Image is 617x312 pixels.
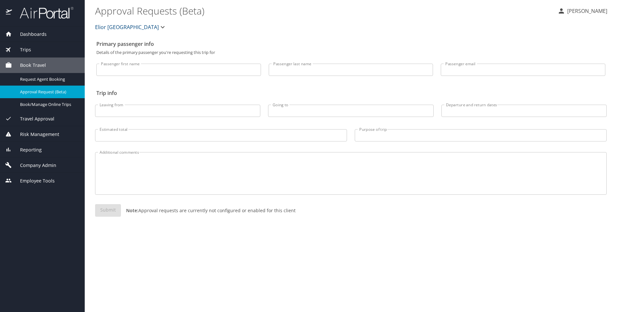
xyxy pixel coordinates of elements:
button: [PERSON_NAME] [555,5,610,17]
span: Travel Approval [12,115,54,122]
span: Approval Request (Beta) [20,89,77,95]
span: Request Agent Booking [20,76,77,82]
img: airportal-logo.png [13,6,73,19]
span: Elior [GEOGRAPHIC_DATA] [95,23,159,32]
p: Approval requests are currently not configured or enabled for this client [121,207,296,214]
span: Company Admin [12,162,56,169]
span: Book/Manage Online Trips [20,101,77,108]
button: Elior [GEOGRAPHIC_DATA] [92,21,169,34]
h1: Approval Requests (Beta) [95,1,552,21]
p: [PERSON_NAME] [565,7,607,15]
h2: Trip info [96,88,605,98]
span: Reporting [12,146,42,153]
h2: Primary passenger info [96,39,605,49]
p: Details of the primary passenger you're requesting this trip for [96,50,605,55]
span: Trips [12,46,31,53]
span: Book Travel [12,62,46,69]
span: Dashboards [12,31,47,38]
span: Employee Tools [12,177,55,184]
img: icon-airportal.png [6,6,13,19]
strong: Note: [126,207,138,213]
span: Risk Management [12,131,59,138]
